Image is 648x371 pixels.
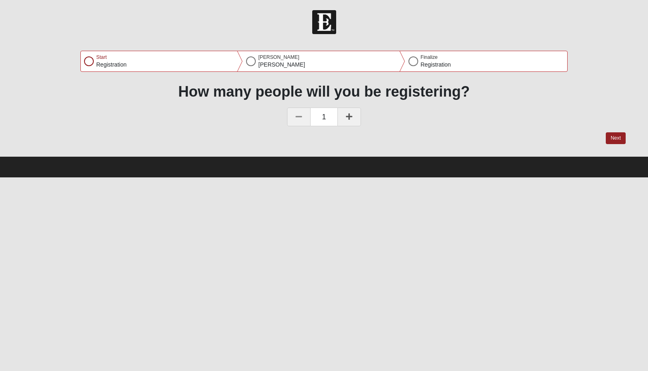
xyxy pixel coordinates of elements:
[311,108,337,126] span: 1
[96,54,107,60] span: Start
[96,60,127,69] p: Registration
[312,10,336,34] img: Church of Eleven22 Logo
[258,60,305,69] p: [PERSON_NAME]
[421,60,451,69] p: Registration
[22,83,626,100] h1: How many people will you be registering?
[258,54,299,60] span: [PERSON_NAME]
[421,54,438,60] span: Finalize
[606,132,626,144] button: Next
